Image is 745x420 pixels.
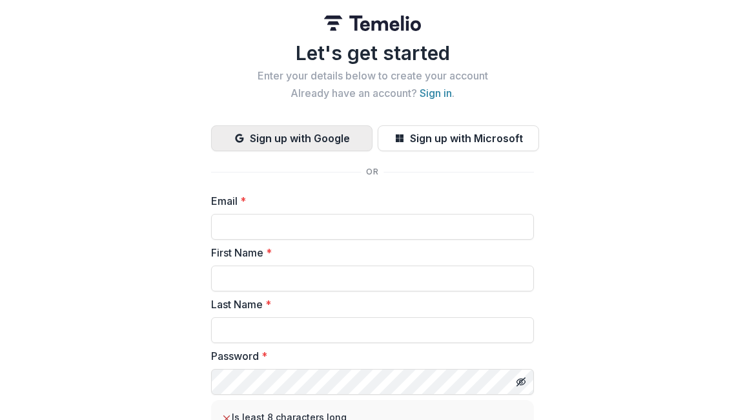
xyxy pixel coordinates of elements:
button: Sign up with Microsoft [378,125,539,151]
a: Sign in [420,87,452,100]
button: Toggle password visibility [511,372,531,392]
label: Last Name [211,297,526,312]
label: Password [211,348,526,364]
label: Email [211,193,526,209]
h2: Enter your details below to create your account [211,70,534,82]
img: Temelio [324,16,421,31]
h2: Already have an account? . [211,87,534,100]
label: First Name [211,245,526,260]
h1: Let's get started [211,41,534,65]
button: Sign up with Google [211,125,372,151]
